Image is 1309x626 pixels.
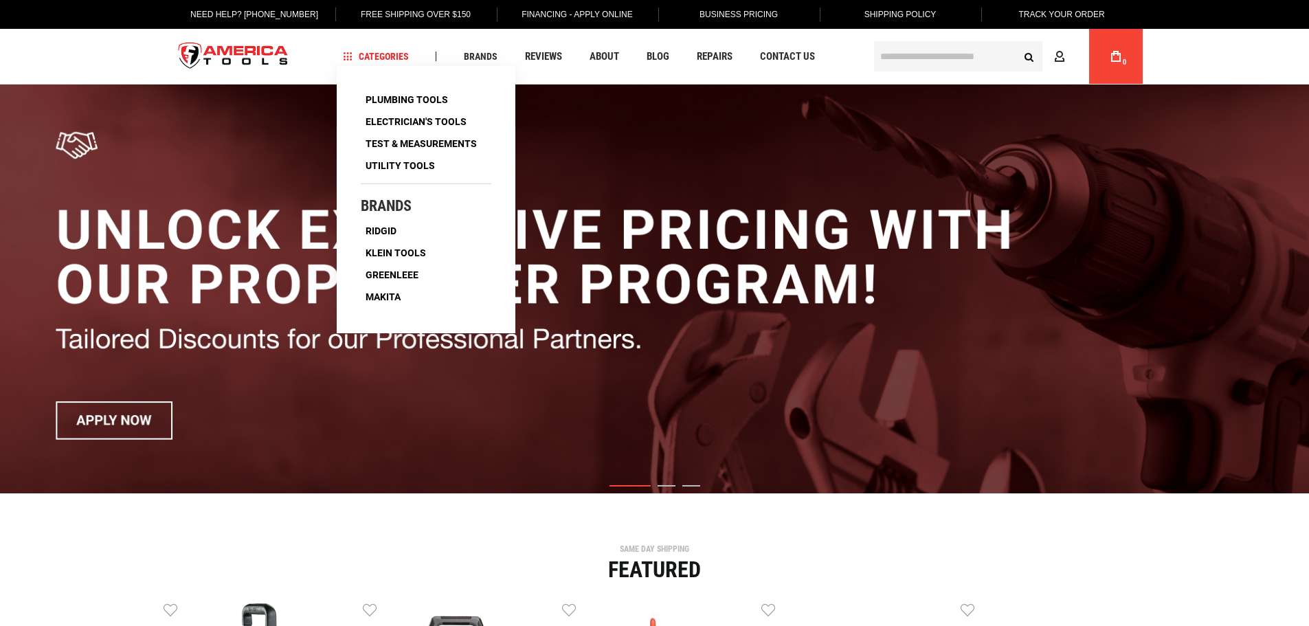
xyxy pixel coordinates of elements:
img: America Tools [167,31,300,82]
a: Ridgid [361,221,401,241]
a: Test & Measurements [361,134,482,153]
span: Electrician's Tools [366,117,467,126]
div: Featured [164,559,1146,581]
a: Makita [361,287,405,306]
a: Greenleee [361,265,423,284]
div: SAME DAY SHIPPING [164,545,1146,553]
a: Brands [458,47,504,66]
span: Plumbing Tools [366,95,448,104]
span: Brands [464,52,497,61]
a: Plumbing Tools [361,90,453,109]
a: About [583,47,625,66]
span: Categories [343,52,409,61]
span: Contact Us [760,52,815,62]
span: Test & Measurements [366,139,477,148]
a: 0 [1103,29,1129,84]
span: Makita [366,292,401,302]
a: Electrician's Tools [361,112,471,131]
a: store logo [167,31,300,82]
a: Klein Tools [361,243,431,262]
span: 0 [1123,58,1127,66]
span: Blog [647,52,669,62]
span: Klein Tools [366,248,426,258]
a: Contact Us [754,47,821,66]
span: Greenleee [366,270,418,280]
span: Utility Tools [366,161,435,170]
span: Reviews [525,52,562,62]
h4: Brands [361,198,491,214]
a: Categories [337,47,415,66]
span: Shipping Policy [864,10,937,19]
span: Repairs [697,52,732,62]
button: Search [1016,43,1042,69]
span: Ridgid [366,226,396,236]
a: Utility Tools [361,156,440,175]
span: About [590,52,619,62]
a: Repairs [691,47,739,66]
a: Reviews [519,47,568,66]
a: Blog [640,47,675,66]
